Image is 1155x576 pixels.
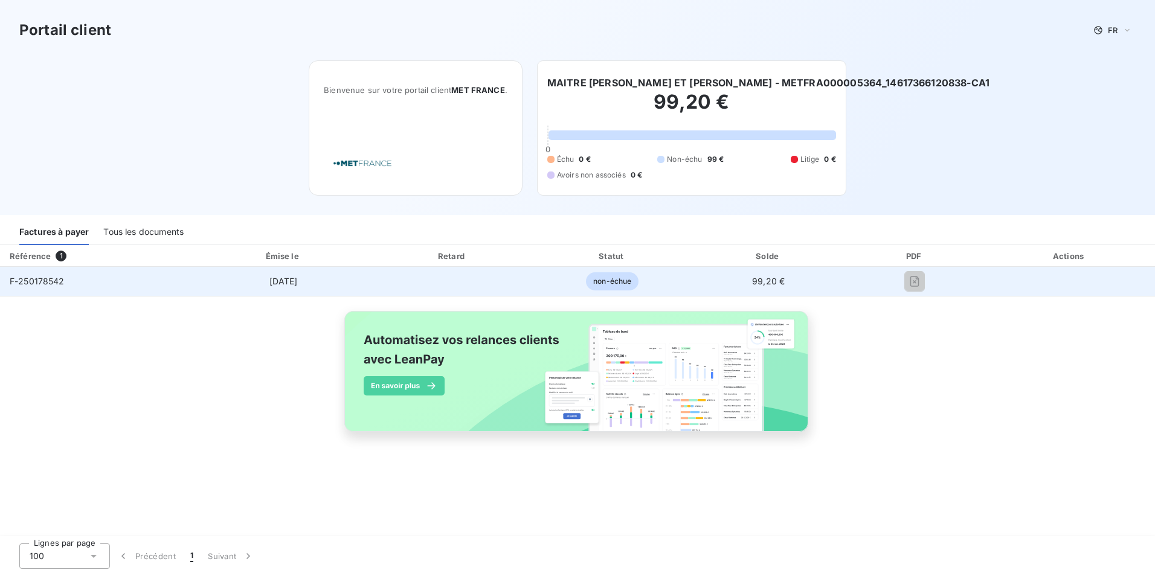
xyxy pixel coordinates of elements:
[201,543,262,569] button: Suivant
[183,543,201,569] button: 1
[110,543,183,569] button: Précédent
[103,220,184,245] div: Tous les documents
[374,250,531,262] div: Retard
[451,85,505,95] span: MET FRANCE
[190,550,193,562] span: 1
[557,154,574,165] span: Échu
[1108,25,1118,35] span: FR
[694,250,843,262] div: Solde
[19,220,89,245] div: Factures à payer
[631,170,642,181] span: 0 €
[547,75,989,90] h6: MAITRE [PERSON_NAME] ET [PERSON_NAME] - METFRA000005364_14617366120838-CA1
[198,250,369,262] div: Émise le
[667,154,702,165] span: Non-échu
[579,154,590,165] span: 0 €
[10,276,65,286] span: F-250178542
[557,170,626,181] span: Avoirs non associés
[986,250,1153,262] div: Actions
[10,251,51,261] div: Référence
[547,90,836,126] h2: 99,20 €
[586,272,639,290] span: non-échue
[848,250,982,262] div: PDF
[536,250,689,262] div: Statut
[269,276,298,286] span: [DATE]
[707,154,724,165] span: 99 €
[333,304,822,452] img: banner
[56,251,66,261] span: 1
[30,550,44,562] span: 100
[824,154,835,165] span: 0 €
[19,19,111,41] h3: Portail client
[800,154,820,165] span: Litige
[324,146,401,181] img: Company logo
[324,85,507,95] span: Bienvenue sur votre portail client .
[545,144,550,154] span: 0
[752,276,785,286] span: 99,20 €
